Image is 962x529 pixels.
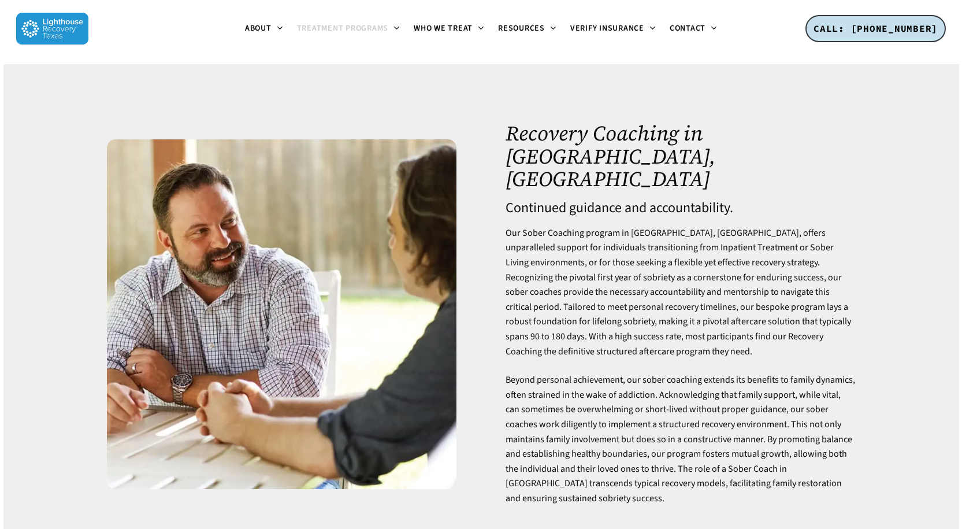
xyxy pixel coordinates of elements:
[814,23,938,34] span: CALL: [PHONE_NUMBER]
[498,23,545,34] span: Resources
[805,15,946,43] a: CALL: [PHONE_NUMBER]
[663,24,724,34] a: Contact
[506,226,855,373] p: Our Sober Coaching program in [GEOGRAPHIC_DATA], [GEOGRAPHIC_DATA], offers unparalleled support f...
[506,373,855,506] p: Beyond personal achievement, our sober coaching extends its benefits to family dynamics, often st...
[238,24,290,34] a: About
[506,201,855,216] h4: Continued guidance and accountability.
[563,24,663,34] a: Verify Insurance
[407,24,491,34] a: Who We Treat
[491,24,563,34] a: Resources
[16,13,88,45] img: Lighthouse Recovery Texas
[414,23,473,34] span: Who We Treat
[297,23,389,34] span: Treatment Programs
[506,122,855,191] h1: Recovery Coaching in [GEOGRAPHIC_DATA], [GEOGRAPHIC_DATA]
[570,23,644,34] span: Verify Insurance
[290,24,407,34] a: Treatment Programs
[670,23,705,34] span: Contact
[245,23,272,34] span: About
